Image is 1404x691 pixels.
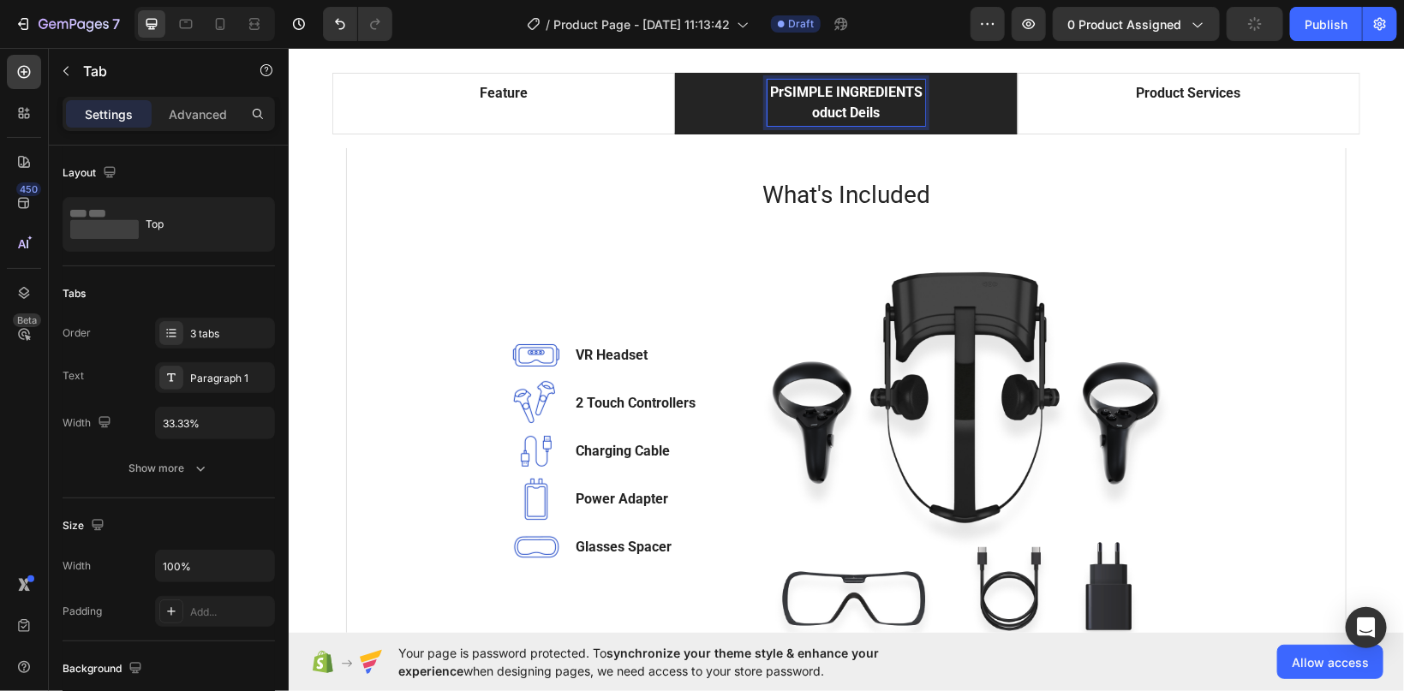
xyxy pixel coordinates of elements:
iframe: Design area [289,48,1404,633]
div: Open Intercom Messenger [1346,607,1387,648]
div: Paragraph 1 [190,371,271,386]
button: 7 [7,7,128,41]
button: 0 product assigned [1053,7,1220,41]
div: Width [63,558,91,574]
input: Auto [156,551,274,581]
div: Tabs [63,286,86,301]
div: Background [63,658,146,681]
button: Publish [1290,7,1362,41]
div: Add... [190,605,271,620]
div: Layout [63,162,120,185]
span: synchronize your theme style & enhance your experience [398,646,879,678]
input: Auto [156,408,274,438]
div: Publish [1305,15,1347,33]
span: 0 product assigned [1067,15,1181,33]
div: Beta [13,313,41,327]
span: Allow access [1292,653,1369,671]
div: Order [63,325,91,341]
div: Text [63,368,84,384]
span: Product Page - [DATE] 11:13:42 [553,15,730,33]
div: Top [146,205,250,244]
span: Your page is password protected. To when designing pages, we need access to your store password. [398,644,946,680]
span: Draft [788,16,814,32]
button: Allow access [1277,645,1383,679]
p: Tab [83,61,229,81]
button: Show more [63,453,275,484]
span: / [546,15,550,33]
p: Settings [85,105,133,123]
p: 7 [112,14,120,34]
div: 3 tabs [190,326,271,342]
div: Show more [129,460,209,477]
div: 450 [16,182,41,196]
div: Size [63,515,108,538]
div: Undo/Redo [323,7,392,41]
div: Width [63,412,115,435]
div: Padding [63,604,102,619]
p: Advanced [169,105,227,123]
